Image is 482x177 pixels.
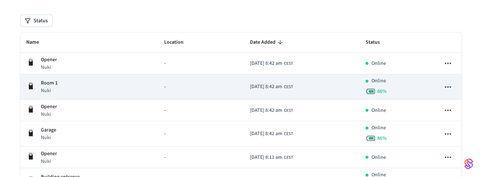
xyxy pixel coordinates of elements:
p: Opener [41,103,57,111]
span: Location [164,37,193,48]
span: [DATE] 8:42 am [250,60,282,67]
p: Nuki [41,64,57,71]
span: CEST [284,84,293,90]
img: Nuki Smart Lock 3.0 Pro Black, Front [26,105,35,113]
p: Nuki [41,111,57,118]
span: Date Added [250,37,285,48]
p: Opener [41,150,57,158]
span: - [164,83,166,91]
span: Status [366,37,389,48]
span: CEST [284,60,293,67]
span: - [164,154,166,161]
span: - [164,130,166,138]
span: [DATE] 8:42 am [250,83,282,91]
span: [DATE] 8:42 am [250,107,282,114]
p: Nuki [41,158,57,165]
p: Online [371,60,386,67]
p: Online [371,124,386,132]
span: CEST [284,131,293,137]
p: Nuki [41,87,58,94]
img: Nuki Smart Lock 3.0 Pro Black, Front [26,152,35,160]
span: CEST [284,154,293,161]
img: Nuki Smart Lock 3.0 Pro Black, Front [26,128,35,137]
p: Room 1 [41,79,58,87]
img: SeamLogoGradient.69752ec5.svg [464,158,473,170]
span: 86 % [377,135,387,142]
div: Europe/Zagreb [250,60,293,67]
div: Europe/Zagreb [250,107,293,114]
span: CEST [284,107,293,114]
img: Nuki Smart Lock 3.0 Pro Black, Front [26,58,35,66]
p: Online [371,107,386,114]
p: Nuki [41,134,56,141]
div: Europe/Zagreb [250,130,293,138]
span: 86 % [377,88,387,95]
p: Opener [41,56,57,64]
p: Online [371,77,386,85]
img: Nuki Smart Lock 3.0 Pro Black, Front [26,81,35,90]
span: - [164,107,166,114]
p: Online [371,154,386,161]
button: Status [20,15,52,27]
span: - [164,60,166,67]
span: [DATE] 8:42 am [250,130,282,138]
span: Name [26,37,49,48]
div: Europe/Zagreb [250,83,293,91]
div: Europe/Zagreb [250,154,293,161]
p: Garage [41,126,56,134]
span: [DATE] 8:11 am [250,154,282,161]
